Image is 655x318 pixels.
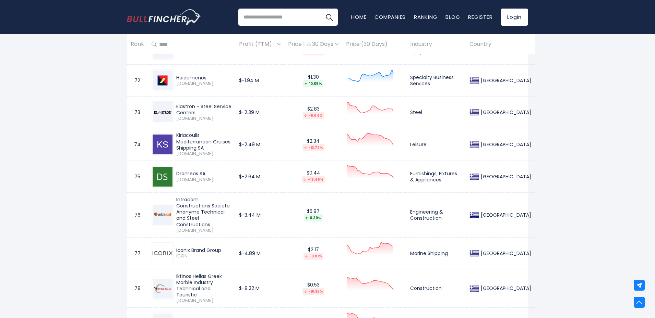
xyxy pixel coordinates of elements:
div: -16.35% [302,288,324,295]
div: Price | 30 Days [288,41,338,48]
a: Ranking [414,13,437,21]
div: $2.17 [288,246,338,260]
span: [DOMAIN_NAME] [176,298,231,304]
div: Elastron - Steel Service Centers [176,103,231,116]
td: 73 [127,97,148,128]
td: 77 [127,237,148,269]
div: 10.05% [303,80,323,87]
div: $1.30 [288,74,338,87]
td: $-1.94 M [235,65,284,97]
span: [DOMAIN_NAME] [176,116,231,122]
img: ICON.png [153,251,172,255]
span: [DOMAIN_NAME] [176,177,231,183]
td: Engineering & Construction [406,192,466,237]
a: Home [351,13,366,21]
div: -13.72% [302,144,324,151]
button: Search [321,9,338,26]
a: Login [501,9,528,26]
a: Go to homepage [127,9,201,25]
img: INKAT.AT.png [153,205,172,225]
div: Intracom Constructions Societe Anonyme Technical and Steel Constructions [176,196,231,228]
div: 0.20% [304,214,323,221]
div: Iktinos Hellas Greek Marble Industry Technical and Touristic [176,273,231,298]
div: Haidemenos [176,75,231,81]
span: [DOMAIN_NAME] [176,49,231,55]
div: [GEOGRAPHIC_DATA] [479,141,531,148]
td: 76 [127,192,148,237]
div: $2.83 [288,106,338,119]
th: Rank [127,34,148,54]
td: 78 [127,269,148,308]
a: Blog [445,13,460,21]
span: [DOMAIN_NAME] [176,228,231,233]
td: $-2.64 M [235,161,284,192]
img: ELSTR.AT.png [153,102,172,122]
span: [DOMAIN_NAME] [176,151,231,157]
div: -6.54% [303,112,324,119]
td: $-3.44 M [235,192,284,237]
div: -18.46% [302,176,325,183]
td: Specialty Business Services [406,65,466,97]
td: $-2.39 M [235,97,284,128]
img: Bullfincher logo [127,9,201,25]
td: Furnishings, Fixtures & Appliances [406,161,466,192]
div: $0.44 [288,170,338,183]
td: $-4.89 M [235,237,284,269]
td: $-8.22 M [235,269,284,308]
div: -0.91% [303,253,323,260]
div: $2.34 [288,138,338,151]
span: ICON [176,253,231,259]
a: Register [468,13,492,21]
img: HAIDE.AT.png [153,71,172,90]
div: $5.87 [288,208,338,221]
th: Industry [406,34,466,54]
td: Steel [406,97,466,128]
div: [GEOGRAPHIC_DATA] [479,250,531,256]
div: [GEOGRAPHIC_DATA] [479,212,531,218]
div: [GEOGRAPHIC_DATA] [479,77,531,84]
th: Country [466,34,535,54]
span: [DOMAIN_NAME] [176,81,231,87]
div: $0.53 [288,282,338,295]
td: 75 [127,161,148,192]
a: Companies [374,13,406,21]
span: Profit (TTM) [239,39,275,50]
div: Dromeas SA [176,170,231,177]
td: $-2.49 M [235,128,284,161]
div: [GEOGRAPHIC_DATA] [479,174,531,180]
div: [GEOGRAPHIC_DATA] [479,285,531,291]
th: Price (30 Days) [342,34,406,54]
td: 72 [127,65,148,97]
div: Iconix Brand Group [176,247,231,253]
div: Kiriacoulis Mediterranean Cruises Shipping SA [176,132,231,151]
td: Construction [406,269,466,308]
td: Leisure [406,128,466,161]
td: Marine Shipping [406,237,466,269]
td: 74 [127,128,148,161]
div: [GEOGRAPHIC_DATA] [479,109,531,115]
img: IKTIN.AT.png [153,279,172,298]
